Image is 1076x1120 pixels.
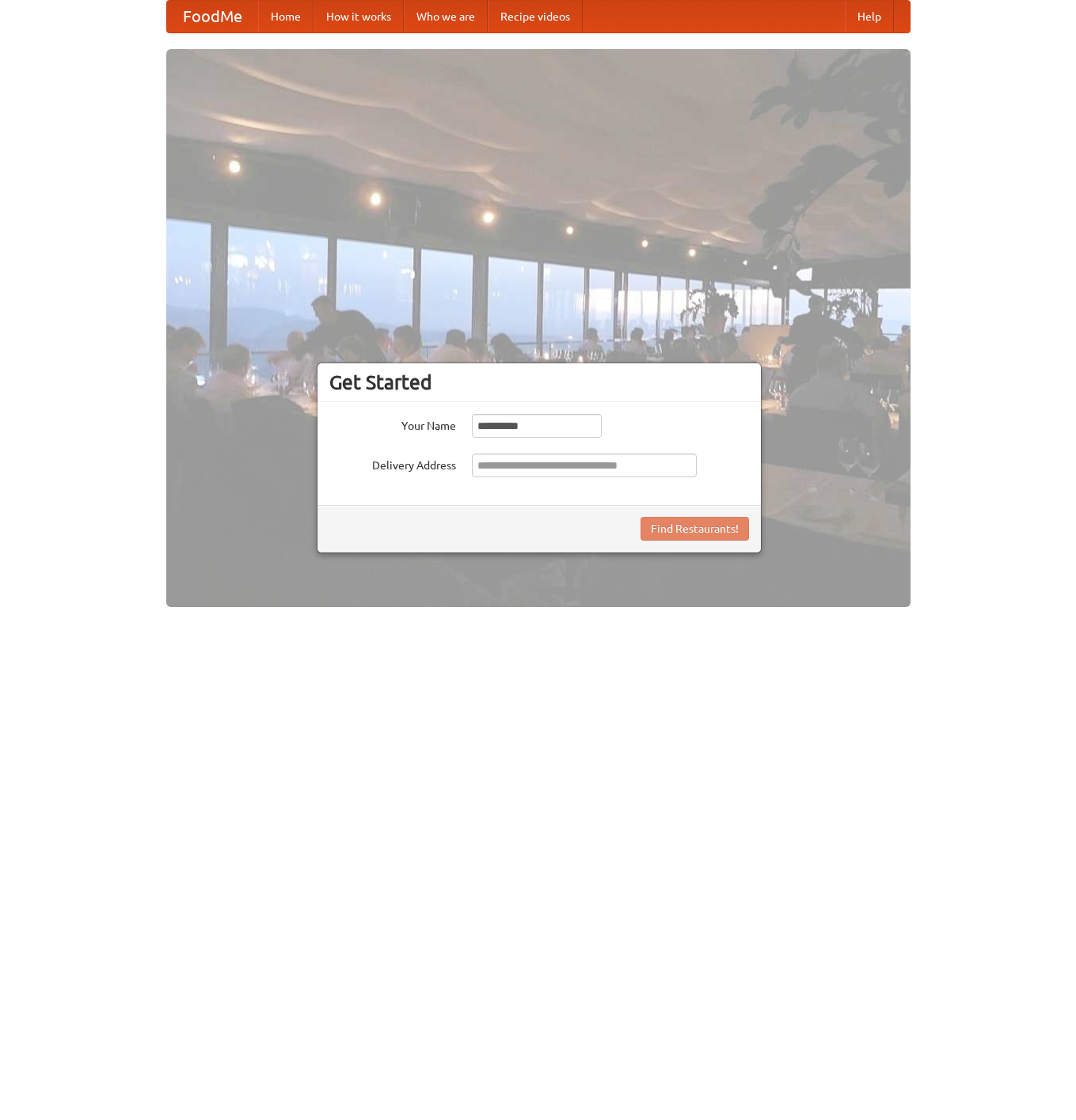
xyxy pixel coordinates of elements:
[329,454,456,473] label: Delivery Address
[314,1,404,32] a: How it works
[258,1,314,32] a: Home
[488,1,583,32] a: Recipe videos
[329,370,749,394] h3: Get Started
[329,414,456,434] label: Your Name
[845,1,894,32] a: Help
[167,1,258,32] a: FoodMe
[641,517,749,541] button: Find Restaurants!
[404,1,488,32] a: Who we are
